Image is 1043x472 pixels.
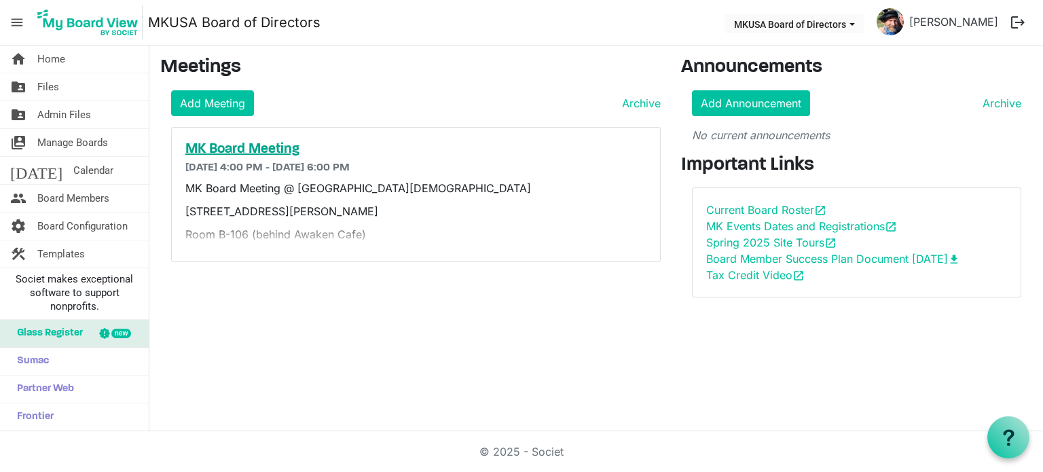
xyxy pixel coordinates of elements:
span: Board Configuration [37,213,128,240]
a: Add Meeting [171,90,254,116]
a: Tax Credit Videoopen_in_new [706,268,805,282]
p: [STREET_ADDRESS][PERSON_NAME] [185,203,646,219]
span: open_in_new [824,237,837,249]
h3: Announcements [681,56,1033,79]
span: download [948,253,960,266]
span: Home [37,46,65,73]
span: construction [10,240,26,268]
div: new [111,329,131,338]
span: Sumac [10,348,49,375]
a: [PERSON_NAME] [904,8,1004,35]
span: home [10,46,26,73]
span: Manage Boards [37,129,108,156]
a: © 2025 - Societ [479,445,564,458]
span: open_in_new [885,221,897,233]
img: _za9uymvxkpn3XnriJjw_HPSMkW8LeXEVYrVAGptXeIKi6M-EVfuOXd3gdhOBrMDve9Ar-hSnKH78StVCqVxNQ_thumb.png [877,8,904,35]
a: Board Member Success Plan Document [DATE]download [706,252,960,266]
span: Frontier [10,403,54,431]
span: settings [10,213,26,240]
span: [DATE] [10,157,62,184]
a: MKUSA Board of Directors [148,9,321,36]
span: open_in_new [792,270,805,282]
span: Partner Web [10,376,74,403]
button: logout [1004,8,1032,37]
span: Calendar [73,157,113,184]
span: Admin Files [37,101,91,128]
img: My Board View Logo [33,5,143,39]
span: menu [4,10,30,35]
p: MK Board Meeting @ [GEOGRAPHIC_DATA][DEMOGRAPHIC_DATA] [185,180,646,196]
span: people [10,185,26,212]
p: No current announcements [692,127,1022,143]
h6: [DATE] 4:00 PM - [DATE] 6:00 PM [185,162,646,175]
span: Board Members [37,185,109,212]
span: folder_shared [10,101,26,128]
a: MK Board Meeting [185,141,646,158]
span: open_in_new [814,204,826,217]
a: MK Events Dates and Registrationsopen_in_new [706,219,897,233]
span: Templates [37,240,85,268]
p: Room B-106 (behind Awaken Cafe) [185,226,646,242]
a: Add Announcement [692,90,810,116]
h3: Important Links [681,154,1033,177]
span: Glass Register [10,320,83,347]
span: Societ makes exceptional software to support nonprofits. [6,272,143,313]
span: switch_account [10,129,26,156]
span: Files [37,73,59,101]
h3: Meetings [160,56,661,79]
a: Archive [617,95,661,111]
a: My Board View Logo [33,5,148,39]
span: folder_shared [10,73,26,101]
button: MKUSA Board of Directors dropdownbutton [725,14,864,33]
a: Spring 2025 Site Toursopen_in_new [706,236,837,249]
a: Current Board Rosteropen_in_new [706,203,826,217]
a: Archive [977,95,1021,111]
